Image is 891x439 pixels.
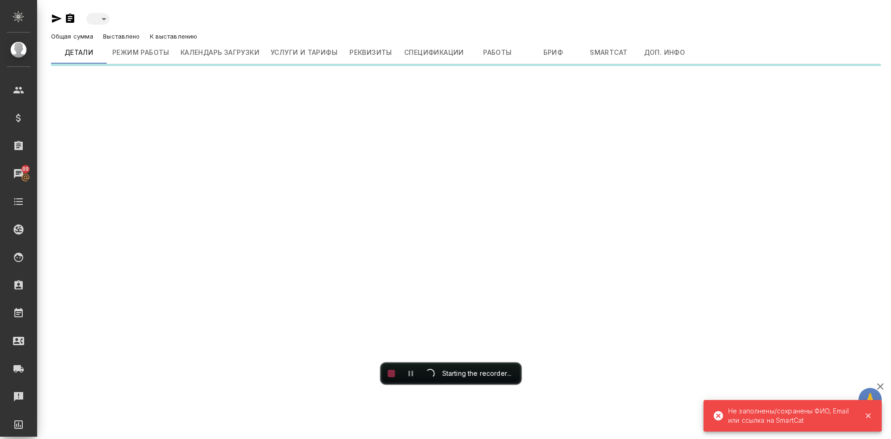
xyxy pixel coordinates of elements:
[112,47,169,59] span: Режим работы
[17,164,34,174] span: 89
[271,47,337,59] span: Услуги и тарифы
[404,47,464,59] span: Спецификации
[859,412,878,420] button: Закрыть
[728,406,851,425] div: Не заполнены/сохранены ФИО, Email или ссылка на SmartCat
[349,47,393,59] span: Реквизиты
[65,13,76,24] button: Скопировать ссылку
[587,47,631,59] span: Smartcat
[531,47,575,59] span: Бриф
[181,47,259,59] span: Календарь загрузки
[859,388,882,411] button: 🙏
[150,33,200,40] p: К выставлению
[862,390,878,409] span: 🙏
[57,47,101,59] span: Детали
[51,33,96,40] p: Общая сумма
[2,162,35,185] a: 89
[475,47,520,59] span: Работы
[51,13,62,24] button: Скопировать ссылку для ЯМессенджера
[642,47,687,59] span: Доп. инфо
[103,33,142,40] p: Выставлено
[86,13,110,25] div: ​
